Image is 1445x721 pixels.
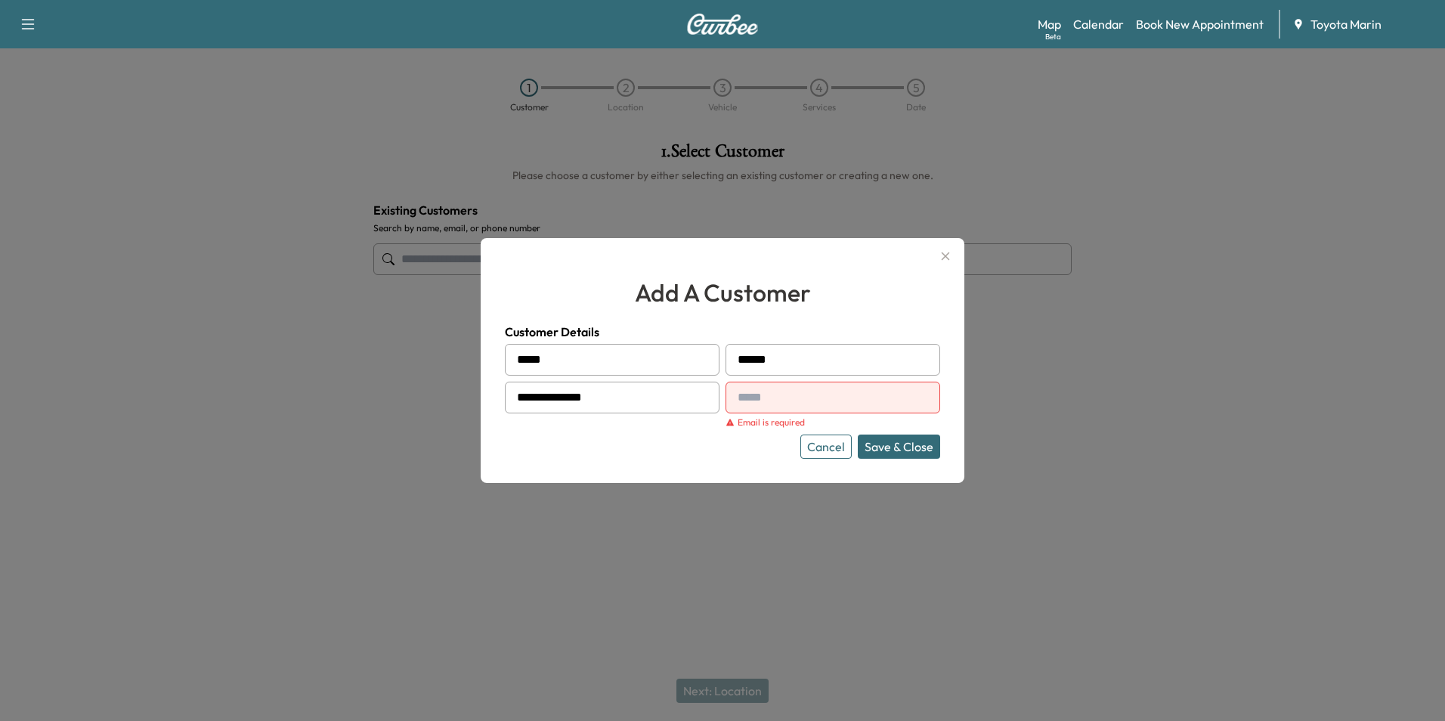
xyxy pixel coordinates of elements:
[505,323,940,341] h4: Customer Details
[858,435,940,459] button: Save & Close
[1045,31,1061,42] div: Beta
[1038,15,1061,33] a: MapBeta
[686,14,759,35] img: Curbee Logo
[1136,15,1264,33] a: Book New Appointment
[1073,15,1124,33] a: Calendar
[1310,15,1382,33] span: Toyota Marin
[505,274,940,311] h2: add a customer
[726,416,940,429] div: Email is required
[800,435,852,459] button: Cancel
